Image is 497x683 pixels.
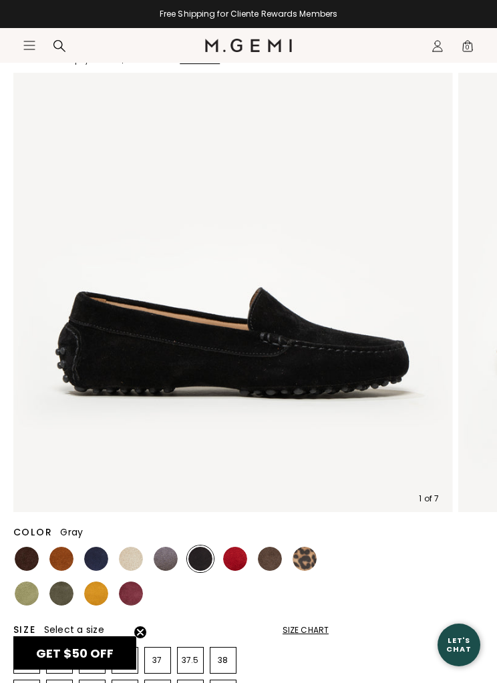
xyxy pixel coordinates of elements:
[461,42,474,55] span: 0
[60,525,83,539] span: Gray
[134,626,147,639] button: Close teaser
[223,547,247,571] img: Sunset Red
[438,636,480,653] div: Let's Chat
[13,73,452,512] img: The Felize Suede
[188,547,212,571] img: Black
[84,582,108,606] img: Sunflower
[205,39,293,52] img: M.Gemi
[84,547,108,571] img: Midnight Blue
[119,547,143,571] img: Latte
[178,655,203,666] p: 37.5
[13,624,36,635] h2: Size
[49,582,73,606] img: Olive
[145,655,170,666] p: 37
[44,623,104,636] span: Select a size
[15,582,39,606] img: Pistachio
[283,625,329,636] div: Size Chart
[36,645,114,662] span: GET $50 OFF
[49,547,73,571] img: Saddle
[13,636,136,670] div: GET $50 OFFClose teaser
[293,547,317,571] img: Leopard Print
[23,39,36,52] button: Open site menu
[210,655,236,666] p: 38
[154,547,178,571] img: Gray
[419,493,439,504] div: 1 of 7
[119,582,143,606] img: Burgundy
[13,527,53,537] h2: Color
[15,547,39,571] img: Chocolate
[258,547,282,571] img: Mushroom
